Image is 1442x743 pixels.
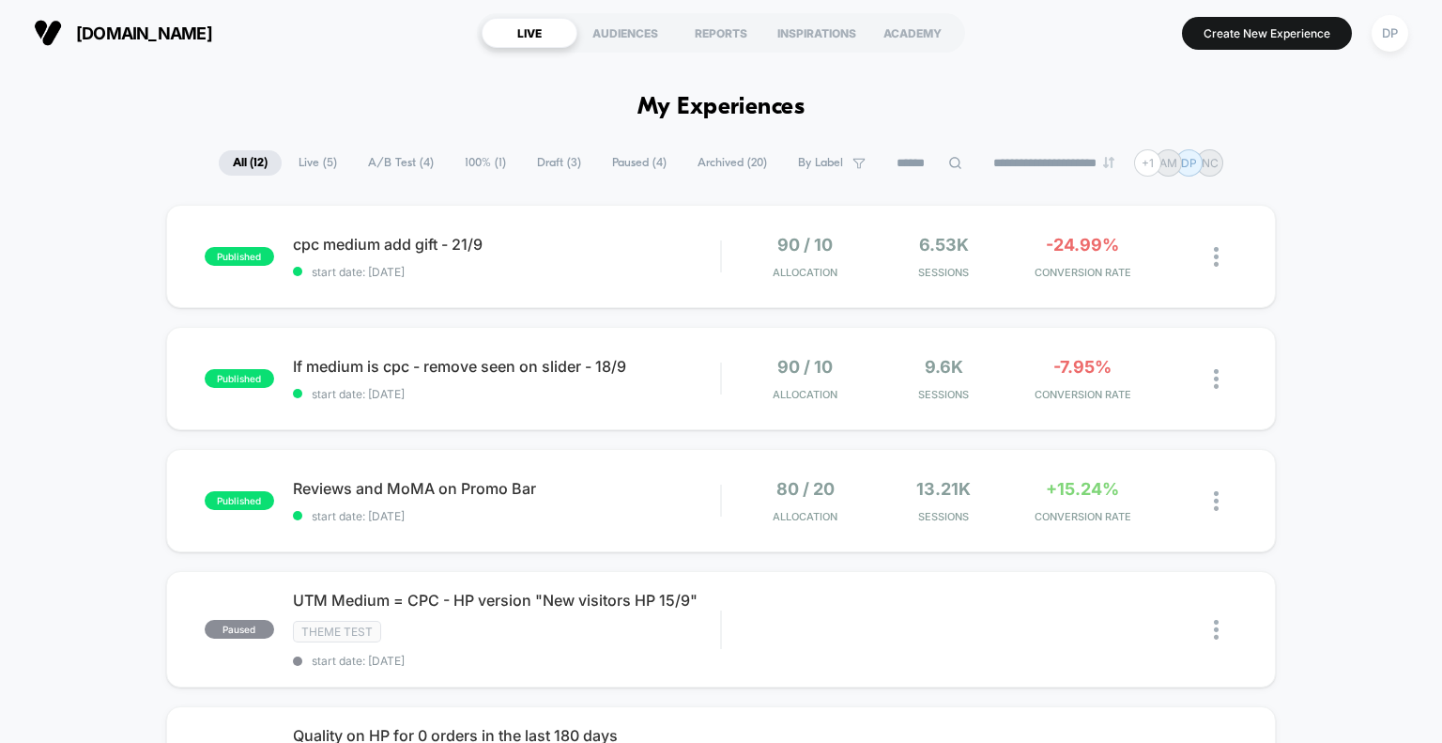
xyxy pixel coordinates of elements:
span: CONVERSION RATE [1018,388,1147,401]
button: DP [1366,14,1414,53]
button: Create New Experience [1182,17,1352,50]
span: published [205,491,274,510]
span: Allocation [773,388,837,401]
span: Draft ( 3 ) [523,150,595,176]
span: By Label [798,156,843,170]
img: end [1103,157,1114,168]
span: [DOMAIN_NAME] [76,23,212,43]
span: 80 / 20 [776,479,835,499]
span: Sessions [879,510,1008,523]
span: -7.95% [1053,357,1112,377]
span: start date: [DATE] [293,509,721,523]
div: INSPIRATIONS [769,18,865,48]
p: NC [1202,156,1219,170]
span: CONVERSION RATE [1018,266,1147,279]
h1: My Experiences [637,94,805,121]
div: ACADEMY [865,18,960,48]
span: CONVERSION RATE [1018,510,1147,523]
div: LIVE [482,18,577,48]
span: A/B Test ( 4 ) [354,150,448,176]
span: 9.6k [925,357,963,377]
span: start date: [DATE] [293,387,721,401]
img: Visually logo [34,19,62,47]
span: Allocation [773,510,837,523]
div: REPORTS [673,18,769,48]
span: All ( 12 ) [219,150,282,176]
span: 13.21k [916,479,971,499]
div: + 1 [1134,149,1161,177]
div: DP [1372,15,1408,52]
p: AM [1159,156,1177,170]
span: Live ( 5 ) [284,150,351,176]
span: 6.53k [919,235,969,255]
span: published [205,247,274,266]
span: Sessions [879,266,1008,279]
span: 90 / 10 [777,235,833,255]
span: UTM Medium = CPC - HP version "New visitors HP 15/9" [293,591,721,610]
img: close [1214,369,1219,389]
span: start date: [DATE] [293,654,721,668]
span: start date: [DATE] [293,265,721,279]
span: Theme Test [293,621,381,642]
span: cpc medium add gift - 21/9 [293,235,721,254]
span: +15.24% [1046,479,1119,499]
span: If medium is cpc - remove seen on slider - 18/9 [293,357,721,376]
span: Allocation [773,266,837,279]
span: paused [205,620,274,639]
span: Archived ( 20 ) [683,150,781,176]
span: 100% ( 1 ) [451,150,520,176]
span: Reviews and MoMA on Promo Bar [293,479,721,498]
span: -24.99% [1046,235,1119,255]
p: DP [1181,156,1197,170]
span: Paused ( 4 ) [598,150,681,176]
span: published [205,369,274,388]
img: close [1214,247,1219,267]
img: close [1214,620,1219,640]
span: Sessions [879,388,1008,401]
span: 90 / 10 [777,357,833,377]
img: close [1214,491,1219,511]
button: [DOMAIN_NAME] [28,18,218,48]
div: AUDIENCES [577,18,673,48]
